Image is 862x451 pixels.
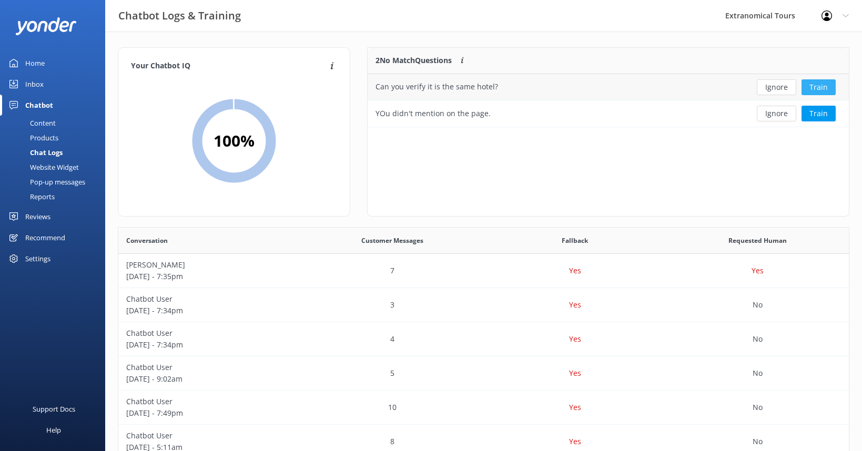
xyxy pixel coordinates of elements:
[126,327,293,339] p: Chatbot User
[118,356,849,391] div: row
[753,299,763,311] p: No
[562,235,588,245] span: Fallback
[25,74,44,95] div: Inbox
[728,235,787,245] span: Requested Human
[6,145,63,160] div: Chat Logs
[16,17,76,35] img: yonder-white-logo.png
[753,402,763,413] p: No
[126,362,293,373] p: Chatbot User
[569,436,581,447] p: Yes
[6,145,105,160] a: Chat Logs
[802,106,836,121] button: Train
[6,116,56,130] div: Content
[126,407,293,419] p: [DATE] - 7:49pm
[753,367,763,379] p: No
[388,402,397,413] p: 10
[390,367,394,379] p: 5
[33,398,75,419] div: Support Docs
[569,299,581,311] p: Yes
[126,430,293,442] p: Chatbot User
[569,367,581,379] p: Yes
[6,189,105,204] a: Reports
[569,402,581,413] p: Yes
[376,81,498,93] div: Can you verify it is the same hotel?
[752,265,764,276] p: Yes
[6,130,58,145] div: Products
[6,160,79,175] div: Website Widget
[131,60,327,72] h4: Your Chatbot IQ
[390,333,394,345] p: 4
[46,419,61,440] div: Help
[118,288,849,322] div: row
[753,333,763,345] p: No
[368,74,849,127] div: grid
[25,53,45,74] div: Home
[126,293,293,305] p: Chatbot User
[6,130,105,145] a: Products
[753,436,763,447] p: No
[757,106,796,121] button: Ignore
[390,436,394,447] p: 8
[376,55,452,66] p: 2 No Match Questions
[361,235,423,245] span: Customer Messages
[25,206,50,227] div: Reviews
[126,305,293,316] p: [DATE] - 7:34pm
[25,95,53,116] div: Chatbot
[214,128,255,153] h2: 100 %
[126,396,293,407] p: Chatbot User
[569,265,581,276] p: Yes
[126,235,168,245] span: Conversation
[25,227,65,248] div: Recommend
[118,7,241,24] h3: Chatbot Logs & Training
[368,74,849,100] div: row
[126,271,293,282] p: [DATE] - 7:35pm
[376,108,491,119] div: YOu didn't mention on the page.
[6,175,85,189] div: Pop-up messages
[569,333,581,345] p: Yes
[118,391,849,425] div: row
[368,100,849,127] div: row
[6,175,105,189] a: Pop-up messages
[6,160,105,175] a: Website Widget
[118,322,849,356] div: row
[802,79,836,95] button: Train
[25,248,50,269] div: Settings
[126,373,293,385] p: [DATE] - 9:02am
[126,339,293,351] p: [DATE] - 7:34pm
[6,189,55,204] div: Reports
[6,116,105,130] a: Content
[390,265,394,276] p: 7
[390,299,394,311] p: 3
[757,79,796,95] button: Ignore
[118,254,849,288] div: row
[126,259,293,271] p: [PERSON_NAME]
